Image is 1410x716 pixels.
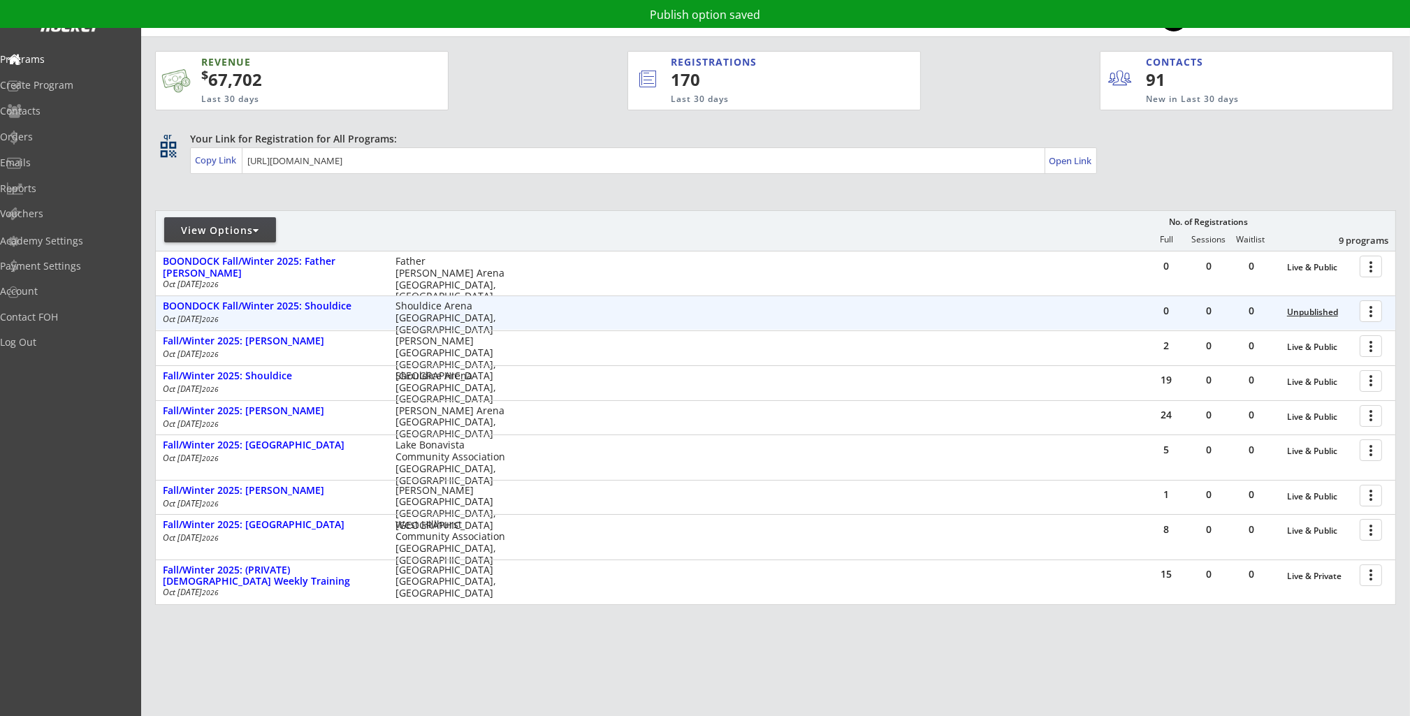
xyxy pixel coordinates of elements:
[395,564,505,599] div: [GEOGRAPHIC_DATA] [GEOGRAPHIC_DATA], [GEOGRAPHIC_DATA]
[163,564,381,588] div: Fall/Winter 2025: (PRIVATE) [DEMOGRAPHIC_DATA] Weekly Training
[201,66,208,83] sup: $
[202,349,219,359] em: 2026
[163,588,377,597] div: Oct [DATE]
[1287,412,1353,422] div: Live & Public
[395,256,505,302] div: Father [PERSON_NAME] Arena [GEOGRAPHIC_DATA], [GEOGRAPHIC_DATA]
[201,68,404,92] div: 67,702
[1230,375,1272,385] div: 0
[163,350,377,358] div: Oct [DATE]
[163,370,381,382] div: Fall/Winter 2025: Shouldice
[1188,235,1230,244] div: Sessions
[1145,445,1187,455] div: 5
[1360,256,1382,277] button: more_vert
[1287,571,1353,581] div: Live & Private
[1230,410,1272,420] div: 0
[164,224,276,238] div: View Options
[1360,300,1382,322] button: more_vert
[202,499,219,509] em: 2026
[1145,569,1187,579] div: 15
[1188,375,1230,385] div: 0
[202,384,219,394] em: 2026
[1165,217,1251,227] div: No. of Registrations
[395,370,505,405] div: Shouldice Arena [GEOGRAPHIC_DATA], [GEOGRAPHIC_DATA]
[1188,341,1230,351] div: 0
[1049,155,1093,167] div: Open Link
[1230,490,1272,499] div: 0
[1188,410,1230,420] div: 0
[1230,569,1272,579] div: 0
[163,256,381,279] div: BOONDOCK Fall/Winter 2025: Father [PERSON_NAME]
[1146,55,1209,69] div: CONTACTS
[1188,445,1230,455] div: 0
[163,420,377,428] div: Oct [DATE]
[1230,525,1272,534] div: 0
[1316,234,1388,247] div: 9 programs
[1360,519,1382,541] button: more_vert
[671,94,863,105] div: Last 30 days
[1145,525,1187,534] div: 8
[1230,261,1272,271] div: 0
[1287,446,1353,456] div: Live & Public
[1188,525,1230,534] div: 0
[202,453,219,463] em: 2026
[1230,341,1272,351] div: 0
[190,132,1353,146] div: Your Link for Registration for All Programs:
[163,385,377,393] div: Oct [DATE]
[1188,306,1230,316] div: 0
[1230,445,1272,455] div: 0
[1049,151,1093,170] a: Open Link
[163,315,377,323] div: Oct [DATE]
[202,587,219,597] em: 2026
[163,534,377,542] div: Oct [DATE]
[395,405,505,440] div: [PERSON_NAME] Arena [GEOGRAPHIC_DATA], [GEOGRAPHIC_DATA]
[1360,370,1382,392] button: more_vert
[1287,263,1353,272] div: Live & Public
[163,499,377,508] div: Oct [DATE]
[1360,439,1382,461] button: more_vert
[1145,306,1187,316] div: 0
[1230,235,1272,244] div: Waitlist
[201,94,380,105] div: Last 30 days
[202,314,219,324] em: 2026
[163,405,381,417] div: Fall/Winter 2025: [PERSON_NAME]
[1145,490,1187,499] div: 1
[1188,490,1230,499] div: 0
[163,439,381,451] div: Fall/Winter 2025: [GEOGRAPHIC_DATA]
[1287,377,1353,387] div: Live & Public
[1360,335,1382,357] button: more_vert
[163,454,377,462] div: Oct [DATE]
[395,439,505,486] div: Lake Bonavista Community Association [GEOGRAPHIC_DATA], [GEOGRAPHIC_DATA]
[395,519,505,566] div: West Hillhurst Community Association [GEOGRAPHIC_DATA], [GEOGRAPHIC_DATA]
[1145,341,1187,351] div: 2
[671,55,856,69] div: REGISTRATIONS
[395,335,505,382] div: [PERSON_NAME][GEOGRAPHIC_DATA] [GEOGRAPHIC_DATA], [GEOGRAPHIC_DATA]
[1145,375,1187,385] div: 19
[158,139,179,160] button: qr_code
[1287,526,1353,536] div: Live & Public
[1287,342,1353,352] div: Live & Public
[201,55,380,69] div: REVENUE
[202,419,219,429] em: 2026
[1146,94,1328,105] div: New in Last 30 days
[163,300,381,312] div: BOONDOCK Fall/Winter 2025: Shouldice
[1360,485,1382,506] button: more_vert
[163,485,381,497] div: Fall/Winter 2025: [PERSON_NAME]
[1145,410,1187,420] div: 24
[1146,68,1232,92] div: 91
[395,300,505,335] div: Shouldice Arena [GEOGRAPHIC_DATA], [GEOGRAPHIC_DATA]
[1287,307,1353,317] div: Unpublished
[1145,235,1187,244] div: Full
[1360,564,1382,586] button: more_vert
[202,533,219,543] em: 2026
[671,68,873,92] div: 170
[1145,261,1187,271] div: 0
[1360,405,1382,427] button: more_vert
[1188,569,1230,579] div: 0
[1188,261,1230,271] div: 0
[1230,306,1272,316] div: 0
[163,519,381,531] div: Fall/Winter 2025: [GEOGRAPHIC_DATA]
[195,154,239,166] div: Copy Link
[163,280,377,288] div: Oct [DATE]
[1287,492,1353,502] div: Live & Public
[159,132,176,141] div: qr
